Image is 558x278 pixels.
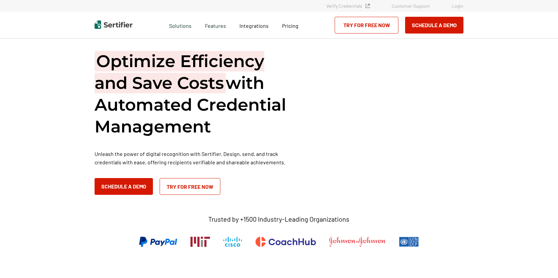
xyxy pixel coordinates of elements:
img: Cisco [223,237,242,247]
h1: with Automated Credential Management [95,50,296,137]
img: Johnson & Johnson [329,237,386,247]
img: Massachusetts Institute of Technology [190,237,210,247]
a: Integrations [239,21,269,29]
img: CoachHub [256,237,316,247]
a: Login [452,3,463,9]
img: PayPal [139,237,177,247]
span: Pricing [282,22,298,29]
img: Verified [366,4,370,8]
img: UNDP [399,237,419,247]
a: Try for Free Now [335,17,398,34]
a: Verify Credentials [326,3,370,9]
span: Optimize Efficiency and Save Costs [95,51,264,93]
a: Pricing [282,21,298,29]
span: Features [205,21,226,29]
p: Unleash the power of digital recognition with Sertifier. Design, send, and track credentials with... [95,150,296,166]
img: Sertifier | Digital Credentialing Platform [95,20,132,29]
span: Integrations [239,22,269,29]
a: Try for Free Now [160,178,220,195]
span: Solutions [169,21,191,29]
a: Customer Support [392,3,430,9]
p: Trusted by +1500 Industry-Leading Organizations [208,215,349,223]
